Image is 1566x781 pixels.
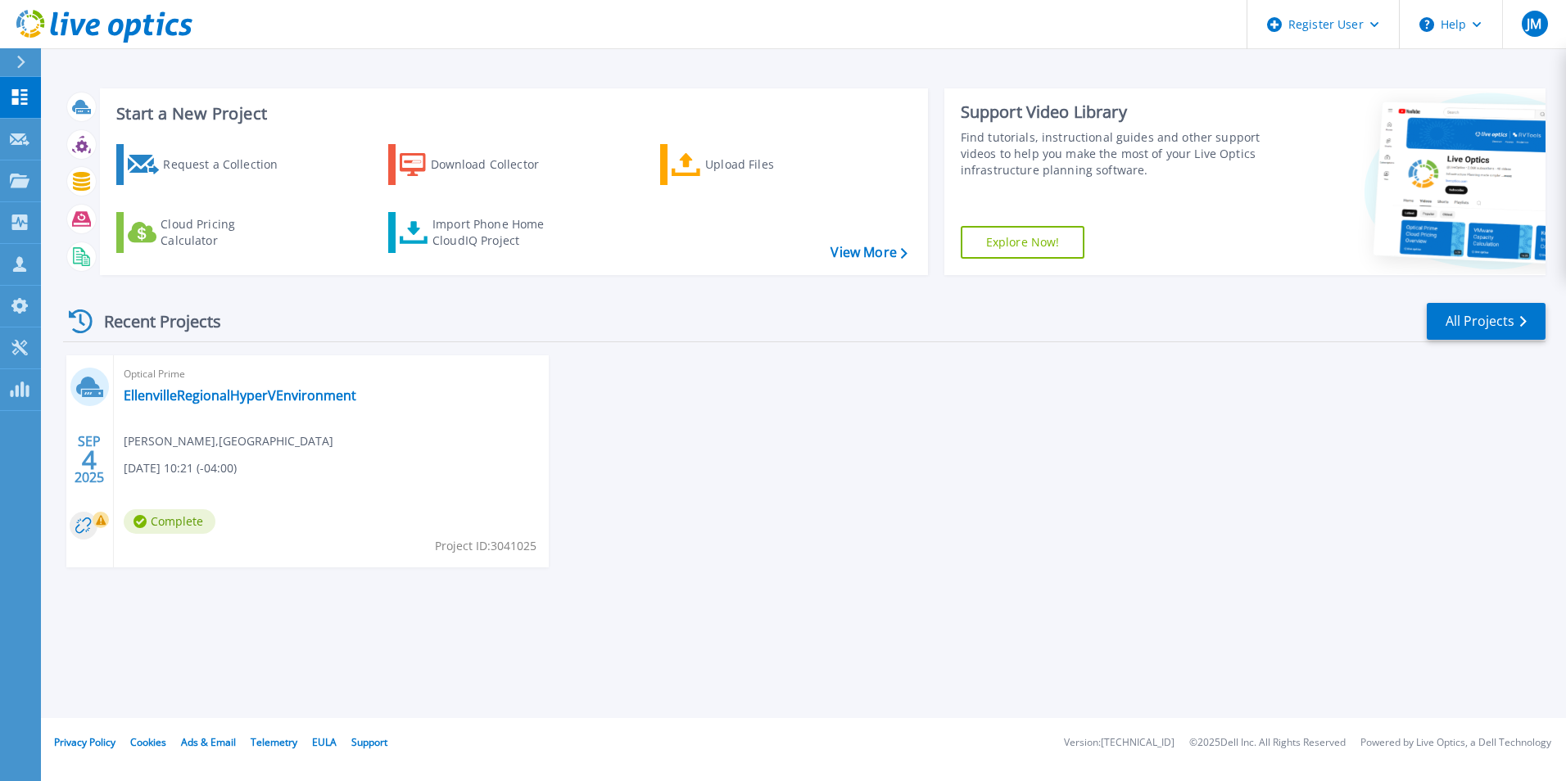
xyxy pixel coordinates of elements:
[1360,738,1551,748] li: Powered by Live Optics, a Dell Technology
[124,365,539,383] span: Optical Prime
[660,144,843,185] a: Upload Files
[705,148,836,181] div: Upload Files
[961,102,1267,123] div: Support Video Library
[831,245,907,260] a: View More
[432,216,560,249] div: Import Phone Home CloudIQ Project
[130,735,166,749] a: Cookies
[351,735,387,749] a: Support
[63,301,243,341] div: Recent Projects
[74,430,105,490] div: SEP 2025
[163,148,294,181] div: Request a Collection
[1427,303,1546,340] a: All Projects
[116,144,299,185] a: Request a Collection
[124,387,356,404] a: EllenvilleRegionalHyperVEnvironment
[54,735,115,749] a: Privacy Policy
[116,212,299,253] a: Cloud Pricing Calculator
[124,432,333,450] span: [PERSON_NAME] , [GEOGRAPHIC_DATA]
[1527,17,1541,30] span: JM
[961,129,1267,178] div: Find tutorials, instructional guides and other support videos to help you make the most of your L...
[181,735,236,749] a: Ads & Email
[116,105,907,123] h3: Start a New Project
[1064,738,1174,748] li: Version: [TECHNICAL_ID]
[124,509,215,534] span: Complete
[435,537,536,555] span: Project ID: 3041025
[312,735,337,749] a: EULA
[388,144,571,185] a: Download Collector
[961,226,1085,259] a: Explore Now!
[251,735,297,749] a: Telemetry
[82,453,97,467] span: 4
[1189,738,1346,748] li: © 2025 Dell Inc. All Rights Reserved
[431,148,562,181] div: Download Collector
[161,216,292,249] div: Cloud Pricing Calculator
[124,459,237,477] span: [DATE] 10:21 (-04:00)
